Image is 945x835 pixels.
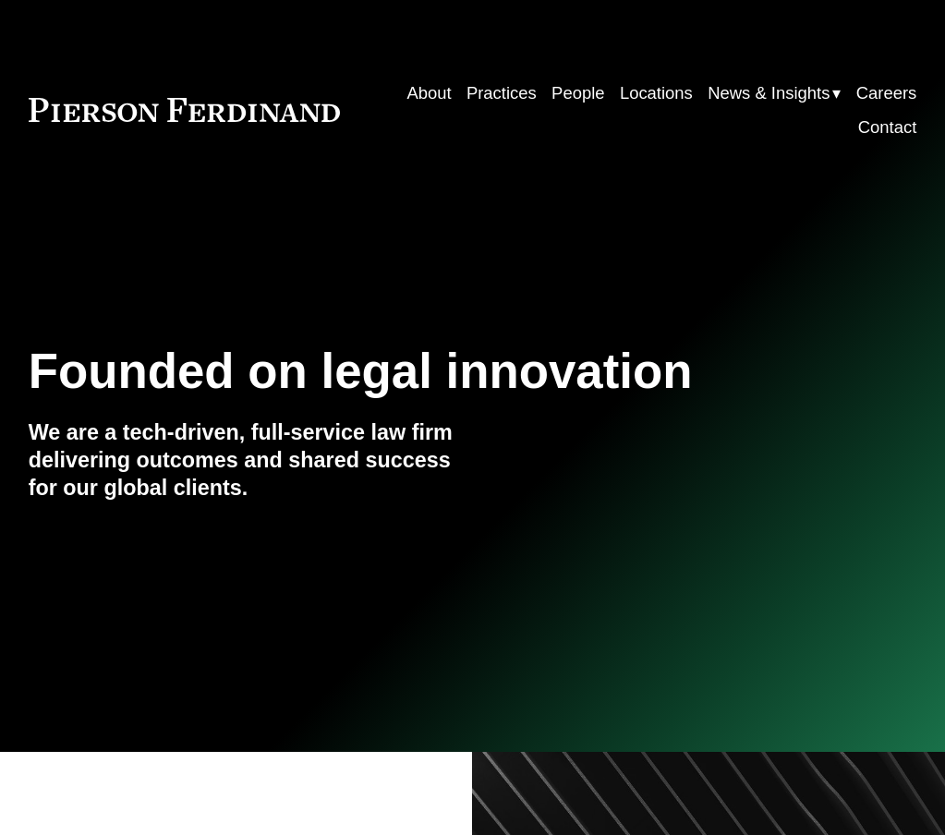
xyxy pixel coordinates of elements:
[466,76,537,110] a: Practices
[858,110,917,144] a: Contact
[551,76,604,110] a: People
[856,76,917,110] a: Careers
[708,78,830,108] span: News & Insights
[29,344,769,399] h1: Founded on legal innovation
[29,419,473,502] h4: We are a tech-driven, full-service law firm delivering outcomes and shared success for our global...
[620,76,693,110] a: Locations
[406,76,451,110] a: About
[708,76,841,110] a: folder dropdown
